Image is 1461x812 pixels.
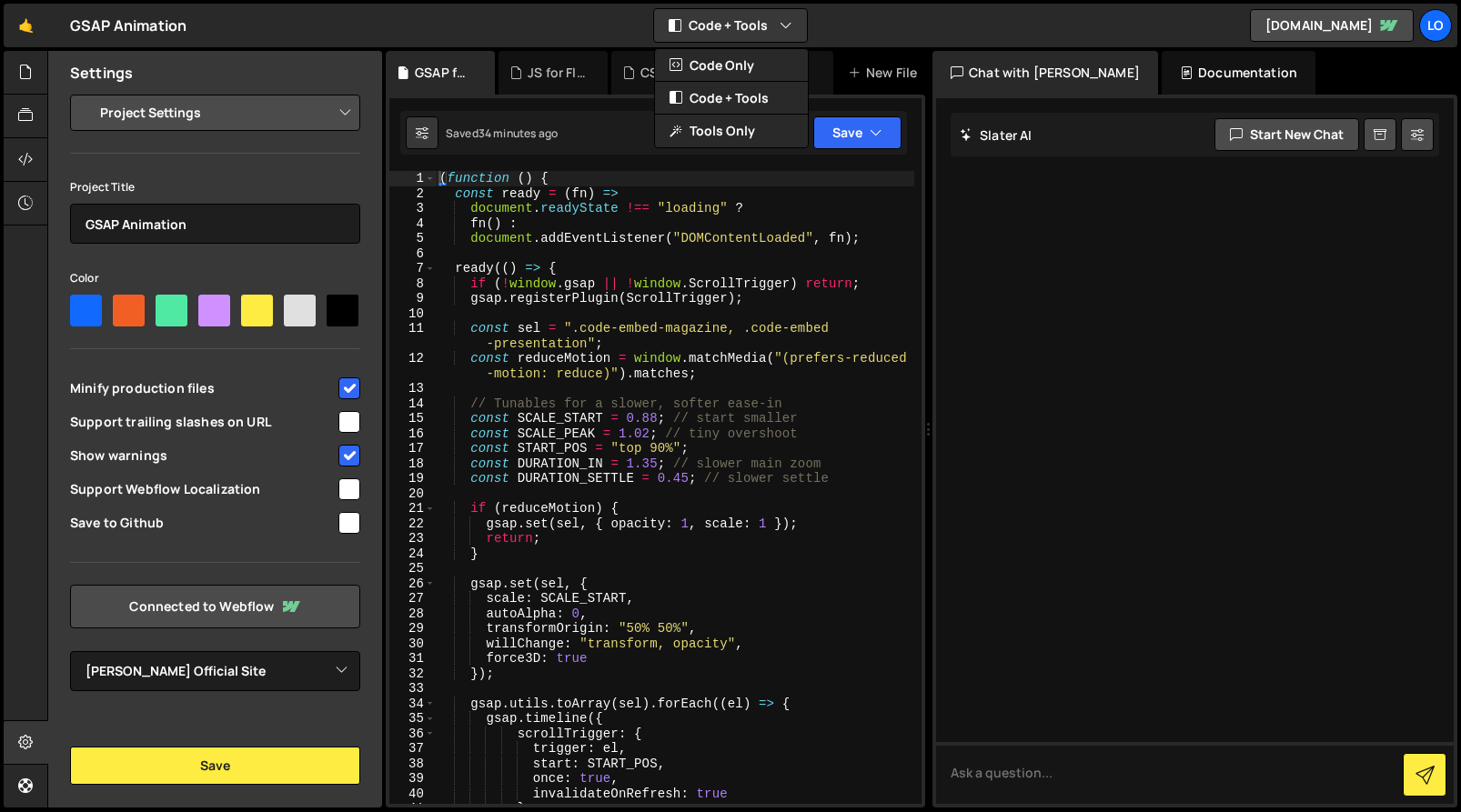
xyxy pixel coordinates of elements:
div: 1 [389,171,436,186]
div: 13 [389,381,436,396]
div: 26 [389,576,436,592]
div: 33 [389,681,436,697]
div: 18 [389,456,436,472]
div: 27 [389,591,436,606]
div: 20 [389,486,436,502]
div: 38 [389,757,436,772]
div: 6 [389,246,436,262]
div: 28 [389,606,436,622]
button: Code + Tools [654,9,807,42]
input: Project name [70,204,360,244]
div: 11 [389,321,436,351]
div: 4 [389,216,436,232]
div: JS for Flipbook.js [528,64,586,82]
label: Color [70,269,99,287]
div: 10 [389,306,436,322]
div: 31 [389,651,436,667]
a: [DOMAIN_NAME] [1250,9,1414,42]
h2: Settings [70,63,133,83]
div: 34 [389,697,436,712]
div: 29 [389,621,436,637]
div: 34 minutes ago [479,125,558,141]
span: Support Webflow Localization [70,480,336,498]
div: 35 [389,711,436,727]
div: GSAP Animation [70,15,186,36]
div: Saved [446,125,558,141]
div: 21 [389,501,436,516]
div: Documentation [1162,51,1315,95]
div: 30 [389,637,436,652]
div: 8 [389,276,436,292]
label: Project Title [70,178,135,196]
button: Code Only [655,49,808,82]
div: 24 [389,546,436,562]
div: 15 [389,411,436,426]
div: 5 [389,231,436,246]
div: 36 [389,727,436,742]
span: Support trailing slashes on URL [70,413,336,431]
div: GSAP for Flipbooks.js [415,64,473,82]
div: New File [848,64,924,82]
h2: Slater AI [960,126,1033,144]
div: 3 [389,201,436,216]
button: Tools Only [655,115,808,147]
div: 12 [389,351,436,381]
a: Lo [1419,9,1452,42]
div: 16 [389,426,436,442]
button: Code + Tools [655,82,808,115]
a: Connected to Webflow [70,585,360,628]
div: 39 [389,771,436,787]
span: Minify production files [70,379,336,397]
button: Save [813,116,902,149]
a: 🤙 [4,4,48,47]
button: Save [70,747,360,785]
div: 19 [389,471,436,486]
div: 23 [389,531,436,546]
span: Show warnings [70,446,336,465]
div: 17 [389,441,436,456]
div: 9 [389,291,436,306]
div: 25 [389,561,436,576]
div: 7 [389,261,436,276]
div: Chat with [PERSON_NAME] [932,51,1158,95]
div: CSS for PDF flipbook.css [640,64,699,82]
span: Save to Github [70,514,336,532]
div: 2 [389,186,436,202]
div: 14 [389,396,436,412]
div: 37 [389,741,436,757]
div: 22 [389,516,436,532]
button: Start new chat [1214,118,1359,151]
div: 40 [389,787,436,802]
div: 32 [389,667,436,682]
